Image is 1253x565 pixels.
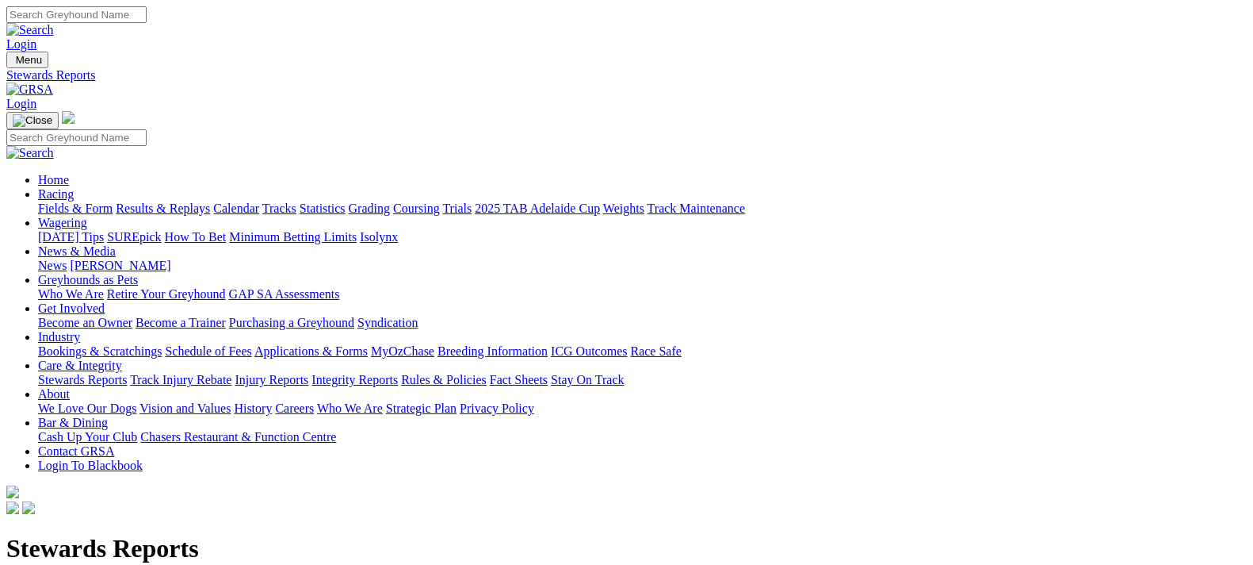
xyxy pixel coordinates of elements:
[38,402,136,415] a: We Love Our Dogs
[229,230,357,244] a: Minimum Betting Limits
[116,202,210,215] a: Results & Replays
[460,402,534,415] a: Privacy Policy
[38,444,114,458] a: Contact GRSA
[107,230,161,244] a: SUREpick
[371,344,434,358] a: MyOzChase
[38,316,132,329] a: Become an Owner
[139,402,231,415] a: Vision and Values
[213,202,259,215] a: Calendar
[6,534,1247,563] h1: Stewards Reports
[235,373,308,386] a: Injury Reports
[442,202,472,215] a: Trials
[603,202,644,215] a: Weights
[437,344,548,358] a: Breeding Information
[551,344,627,358] a: ICG Outcomes
[234,402,272,415] a: History
[38,344,1247,359] div: Industry
[165,230,227,244] a: How To Bet
[401,373,487,386] a: Rules & Policies
[107,287,226,301] a: Retire Your Greyhound
[229,287,340,301] a: GAP SA Assessments
[38,287,1247,302] div: Greyhounds as Pets
[300,202,346,215] a: Statistics
[38,416,108,429] a: Bar & Dining
[38,244,116,258] a: News & Media
[140,430,336,444] a: Chasers Restaurant & Function Centre
[38,359,122,372] a: Care & Integrity
[6,52,48,68] button: Toggle navigation
[6,23,54,37] img: Search
[38,387,70,401] a: About
[130,373,231,386] a: Track Injury Rebate
[38,230,1247,244] div: Wagering
[38,230,104,244] a: [DATE] Tips
[254,344,368,358] a: Applications & Forms
[38,259,67,272] a: News
[62,111,74,124] img: logo-grsa-white.png
[38,259,1247,273] div: News & Media
[6,83,53,97] img: GRSA
[38,344,162,358] a: Bookings & Scratchings
[551,373,624,386] a: Stay On Track
[357,316,418,329] a: Syndication
[386,402,457,415] a: Strategic Plan
[70,259,170,272] a: [PERSON_NAME]
[262,202,296,215] a: Tracks
[38,287,104,301] a: Who We Are
[38,430,1247,444] div: Bar & Dining
[38,302,105,315] a: Get Involved
[630,344,681,358] a: Race Safe
[6,68,1247,83] a: Stewards Reports
[6,486,19,498] img: logo-grsa-white.png
[38,273,138,286] a: Greyhounds as Pets
[6,129,147,146] input: Search
[165,344,251,358] a: Schedule of Fees
[229,316,354,329] a: Purchasing a Greyhound
[38,187,74,201] a: Racing
[393,202,440,215] a: Coursing
[13,114,52,127] img: Close
[38,202,1247,216] div: Racing
[136,316,226,329] a: Become a Trainer
[38,402,1247,416] div: About
[22,502,35,514] img: twitter.svg
[275,402,314,415] a: Careers
[38,202,113,215] a: Fields & Form
[311,373,398,386] a: Integrity Reports
[349,202,390,215] a: Grading
[490,373,548,386] a: Fact Sheets
[38,459,143,472] a: Login To Blackbook
[360,230,398,244] a: Isolynx
[6,112,59,129] button: Toggle navigation
[317,402,383,415] a: Who We Are
[16,54,42,66] span: Menu
[6,146,54,160] img: Search
[38,373,1247,387] div: Care & Integrity
[38,330,80,344] a: Industry
[6,97,36,110] a: Login
[648,202,745,215] a: Track Maintenance
[38,430,137,444] a: Cash Up Your Club
[6,37,36,51] a: Login
[38,316,1247,330] div: Get Involved
[6,502,19,514] img: facebook.svg
[38,173,69,186] a: Home
[38,373,127,386] a: Stewards Reports
[38,216,87,229] a: Wagering
[475,202,600,215] a: 2025 TAB Adelaide Cup
[6,6,147,23] input: Search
